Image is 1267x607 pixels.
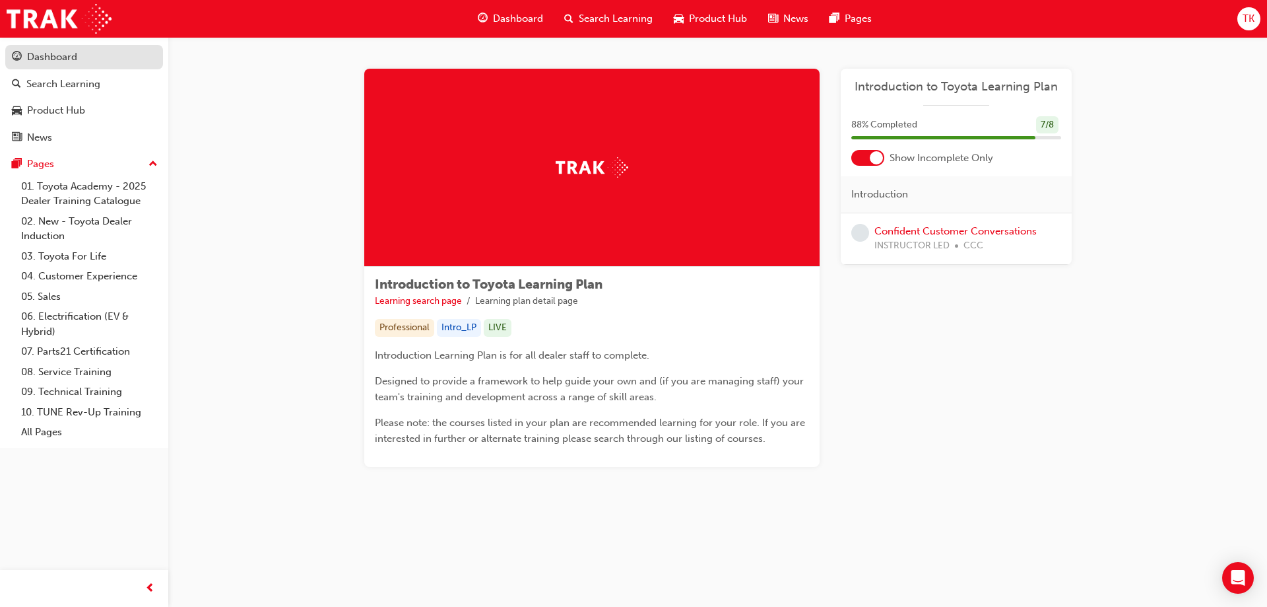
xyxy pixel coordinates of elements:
a: 09. Technical Training [16,382,163,402]
img: Trak [7,4,112,34]
span: news-icon [12,132,22,144]
span: Introduction [851,187,908,202]
a: Dashboard [5,45,163,69]
div: Dashboard [27,50,77,65]
a: pages-iconPages [819,5,882,32]
a: News [5,125,163,150]
span: Pages [845,11,872,26]
span: CCC [963,238,983,254]
span: Introduction to Toyota Learning Plan [375,277,602,292]
div: Pages [27,157,54,172]
img: Trak [556,157,628,178]
a: guage-iconDashboard [467,5,554,32]
span: pages-icon [12,159,22,170]
div: LIVE [484,319,511,337]
span: guage-icon [12,52,22,63]
a: 05. Sales [16,287,163,307]
li: Learning plan detail page [475,294,578,309]
div: Search Learning [26,77,100,92]
span: Product Hub [689,11,747,26]
span: search-icon [564,11,573,27]
span: TK [1243,11,1254,26]
span: Introduction Learning Plan is for all dealer staff to complete. [375,349,649,361]
a: 08. Service Training [16,362,163,382]
span: News [783,11,808,26]
div: News [27,130,52,145]
a: Product Hub [5,98,163,123]
span: up-icon [148,156,158,173]
a: 03. Toyota For Life [16,246,163,267]
a: Search Learning [5,72,163,96]
span: INSTRUCTOR LED [874,238,950,254]
a: 07. Parts21 Certification [16,341,163,362]
a: 02. New - Toyota Dealer Induction [16,211,163,246]
a: Introduction to Toyota Learning Plan [851,79,1061,94]
a: 01. Toyota Academy - 2025 Dealer Training Catalogue [16,176,163,211]
button: DashboardSearch LearningProduct HubNews [5,42,163,152]
a: car-iconProduct Hub [663,5,758,32]
div: Product Hub [27,103,85,118]
span: Search Learning [579,11,653,26]
span: news-icon [768,11,778,27]
span: search-icon [12,79,21,90]
a: Learning search page [375,295,462,306]
span: Dashboard [493,11,543,26]
a: All Pages [16,422,163,443]
span: car-icon [12,105,22,117]
span: Designed to provide a framework to help guide your own and (if you are managing staff) your team'... [375,375,806,403]
a: search-iconSearch Learning [554,5,663,32]
div: Open Intercom Messenger [1222,562,1254,594]
span: pages-icon [829,11,839,27]
span: Show Incomplete Only [890,151,993,166]
span: learningRecordVerb_NONE-icon [851,224,869,242]
a: 06. Electrification (EV & Hybrid) [16,306,163,341]
a: 04. Customer Experience [16,266,163,287]
a: Confident Customer Conversations [874,225,1037,237]
div: Professional [375,319,434,337]
button: TK [1237,7,1260,30]
span: car-icon [674,11,684,27]
div: Intro_LP [437,319,481,337]
span: prev-icon [145,581,155,597]
button: Pages [5,152,163,176]
a: news-iconNews [758,5,819,32]
span: 88 % Completed [851,118,917,133]
a: 10. TUNE Rev-Up Training [16,402,163,423]
span: guage-icon [478,11,488,27]
div: 7 / 8 [1036,116,1058,134]
span: Please note: the courses listed in your plan are recommended learning for your role. If you are i... [375,417,808,445]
